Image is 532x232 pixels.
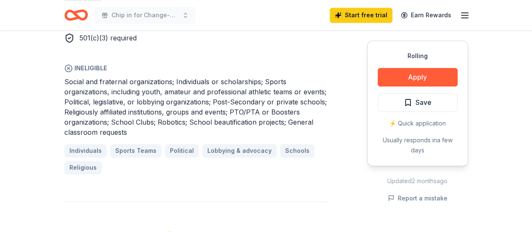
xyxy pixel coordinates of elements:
[285,146,310,156] span: Schools
[207,146,272,156] span: Lobbying & advocacy
[64,144,107,157] a: Individuals
[79,34,137,42] span: 501(c)(3) required
[115,146,156,156] span: Sports Teams
[64,63,327,73] span: Ineligible
[378,68,458,86] button: Apply
[396,8,456,23] a: Earn Rewards
[110,144,161,157] a: Sports Teams
[111,10,179,20] span: Chip in for Change-Golf Fundraiser
[367,176,468,186] div: Updated 2 months ago
[330,8,392,23] a: Start free trial
[378,135,458,155] div: Usually responds in a few days
[378,118,458,128] div: ⚡️ Quick application
[69,163,97,173] span: Religious
[202,144,277,157] a: Lobbying & advocacy
[69,146,102,156] span: Individuals
[280,144,315,157] a: Schools
[165,144,199,157] a: Political
[388,193,447,203] button: Report a mistake
[64,161,102,174] a: Religious
[170,146,194,156] span: Political
[64,77,327,136] span: Social and fraternal organizations; Individuals or scholarships; Sports organizations, including ...
[416,97,431,108] span: Save
[378,51,458,61] div: Rolling
[378,93,458,112] button: Save
[64,5,88,25] a: Home
[95,7,196,24] button: Chip in for Change-Golf Fundraiser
